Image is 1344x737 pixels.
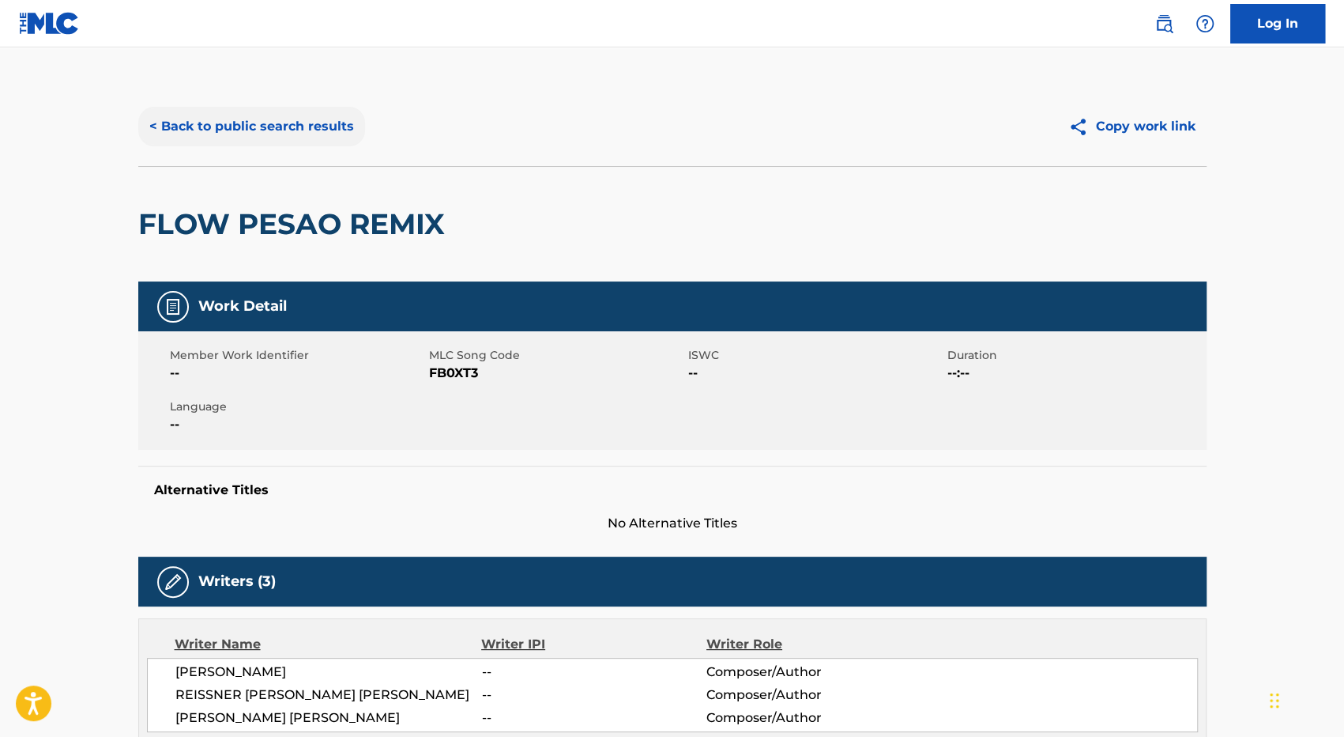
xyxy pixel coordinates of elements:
[138,514,1207,533] span: No Alternative Titles
[1270,677,1279,724] div: Drag
[138,107,365,146] button: < Back to public search results
[429,364,684,383] span: FB0XT3
[154,482,1191,498] h5: Alternative Titles
[947,347,1203,364] span: Duration
[170,364,425,383] span: --
[1068,117,1096,137] img: Copy work link
[1148,8,1180,40] a: Public Search
[688,364,943,383] span: --
[175,709,482,728] span: [PERSON_NAME] [PERSON_NAME]
[481,686,706,705] span: --
[1057,107,1207,146] button: Copy work link
[1195,14,1214,33] img: help
[198,297,287,316] h5: Work Detail
[1265,661,1344,737] iframe: Chat Widget
[481,663,706,682] span: --
[170,347,425,364] span: Member Work Identifier
[1189,8,1221,40] div: Help
[175,635,482,654] div: Writer Name
[1154,14,1173,33] img: search
[481,635,706,654] div: Writer IPI
[706,686,911,705] span: Composer/Author
[706,635,911,654] div: Writer Role
[706,663,911,682] span: Composer/Author
[175,663,482,682] span: [PERSON_NAME]
[164,297,183,316] img: Work Detail
[688,347,943,364] span: ISWC
[1230,4,1325,43] a: Log In
[138,206,453,242] h2: FLOW PESAO REMIX
[170,399,425,415] span: Language
[481,709,706,728] span: --
[706,709,911,728] span: Composer/Author
[198,573,276,591] h5: Writers (3)
[175,686,482,705] span: REISSNER [PERSON_NAME] [PERSON_NAME]
[19,12,80,35] img: MLC Logo
[429,347,684,364] span: MLC Song Code
[170,415,425,434] span: --
[164,573,183,591] img: Writers
[947,364,1203,383] span: --:--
